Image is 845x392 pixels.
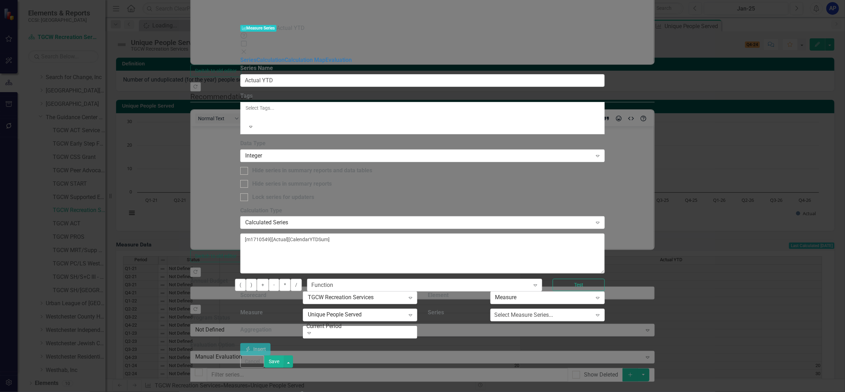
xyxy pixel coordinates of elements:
[235,279,246,291] button: (
[240,207,604,215] label: Calculation Type
[240,57,256,63] a: Series
[285,57,325,63] a: Calculation Map
[308,311,405,319] div: Unique People Served
[240,326,272,334] label: Aggregation
[553,279,605,291] button: Test
[240,64,604,72] label: Series Name
[308,294,405,302] div: TGCW Recreation Services
[245,152,592,160] div: Integer
[291,279,302,291] button: /
[428,291,449,300] label: Element
[240,140,604,148] label: Data Type
[245,219,592,227] div: Calculated Series
[495,294,592,302] div: Measure
[252,167,372,175] div: Hide series in summary reports and data tables
[246,279,257,291] button: )
[277,25,305,31] span: Actual YTD
[246,104,599,111] div: Select Tags...
[311,281,333,289] div: Function
[264,355,284,368] button: Save
[256,57,285,63] a: Calculation
[257,279,269,291] button: +
[240,74,604,87] input: Series Name
[240,309,263,317] label: Measure
[252,180,332,188] div: Hide series in summary reports
[252,193,314,201] div: Lock series for updaters
[428,309,444,317] label: Series
[240,233,604,274] textarea: [m1710549][Actual][CalendarYTDSum]
[495,311,553,319] div: Select Measure Series...
[240,291,266,300] label: Scorecard
[269,279,279,291] button: -
[240,343,271,355] button: Insert
[240,355,264,368] button: Cancel
[325,57,352,63] a: Evaluation
[240,25,277,32] span: Measure Series
[240,92,604,100] label: Tags
[306,323,418,331] div: Current Period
